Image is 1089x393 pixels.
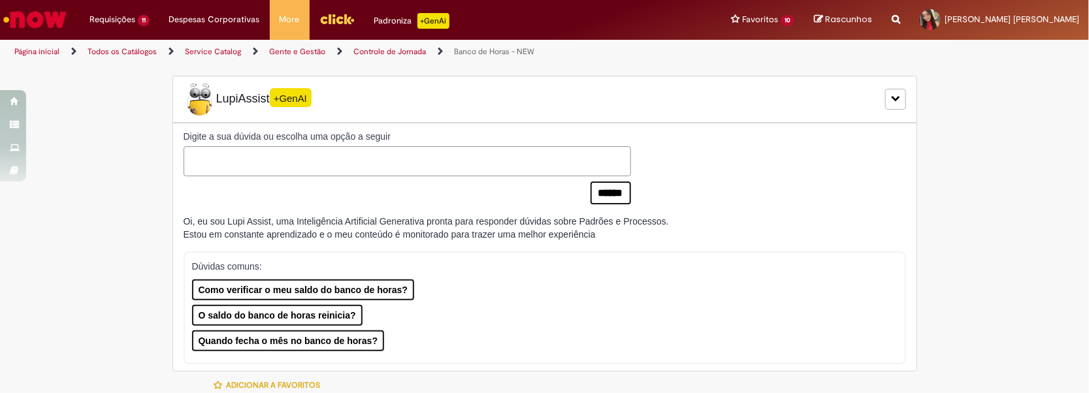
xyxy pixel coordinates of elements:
div: Padroniza [374,13,449,29]
a: Todos os Catálogos [88,46,157,57]
a: Gente e Gestão [269,46,325,57]
span: LupiAssist [184,83,312,116]
a: Controle de Jornada [353,46,426,57]
span: Favoritos [742,13,778,26]
button: O saldo do banco de horas reinicia? [192,305,363,326]
img: click_logo_yellow_360x200.png [319,9,355,29]
span: [PERSON_NAME] [PERSON_NAME] [945,14,1079,25]
label: Digite a sua dúvida ou escolha uma opção a seguir [184,130,631,143]
div: Oi, eu sou Lupi Assist, uma Inteligência Artificial Generativa pronta para responder dúvidas sobr... [184,215,669,241]
a: Banco de Horas - NEW [454,46,534,57]
span: Despesas Corporativas [169,13,260,26]
span: Rascunhos [825,13,872,25]
a: Rascunhos [814,14,872,26]
img: Lupi [184,83,216,116]
span: +GenAI [270,88,312,107]
button: Como verificar o meu saldo do banco de horas? [192,279,415,300]
p: Dúvidas comuns: [192,260,883,273]
img: ServiceNow [1,7,69,33]
a: Service Catalog [185,46,241,57]
ul: Trilhas de página [10,40,716,64]
p: +GenAi [417,13,449,29]
div: LupiLupiAssist+GenAI [172,76,917,123]
span: More [280,13,300,26]
span: Requisições [89,13,135,26]
span: Adicionar a Favoritos [226,380,320,390]
a: Página inicial [14,46,59,57]
span: 10 [781,15,794,26]
span: 11 [138,15,150,26]
button: Quando fecha o mês no banco de horas? [192,330,385,351]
